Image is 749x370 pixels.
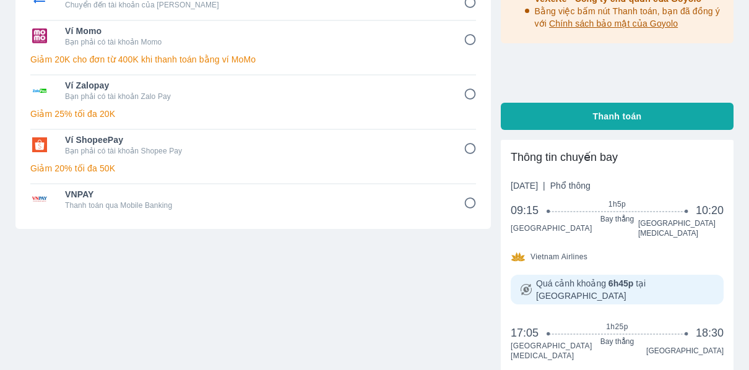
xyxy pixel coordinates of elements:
img: Ví Momo [30,28,49,43]
p: Giảm 20% tối đa 50K [30,162,476,174]
span: 17:05 [511,325,549,340]
img: VNPAY [30,192,49,207]
button: Thanh toán [501,103,734,130]
img: Ví Zalopay [30,83,49,98]
img: transit-icon [521,284,532,295]
span: 1h5p [549,199,686,209]
span: VNPAY [65,188,446,200]
p: Bạn phải có tài khoản Momo [65,37,446,47]
span: 18:30 [696,325,724,340]
p: Bằng việc bấm nút Thanh toán, bạn đã đồng ý với [535,5,725,30]
span: 09:15 [511,203,549,218]
p: Bạn phải có tài khoản Shopee Pay [65,146,446,156]
span: Ví Momo [65,25,446,37]
span: Ví ShopeePay [65,134,446,146]
span: Bay thẳng [549,337,686,346]
span: Ví Zalopay [65,79,446,92]
div: VNPAYVNPAYThanh toán qua Mobile Banking [30,184,476,214]
span: Bay thẳng [549,214,686,224]
span: Chính sách bảo mật của Goyolo [549,19,678,28]
img: Ví ShopeePay [30,137,49,152]
span: Vietnam Airlines [530,252,587,262]
p: Giảm 25% tối đa 20K [30,108,476,120]
div: Thông tin chuyến bay [511,150,724,165]
p: Bạn phải có tài khoản Zalo Pay [65,92,446,101]
p: Giảm 20K cho đơn từ 400K khi thanh toán bằng ví MoMo [30,53,476,66]
span: [DATE] [511,179,591,192]
span: 1h25p [549,322,686,332]
span: 10:20 [696,203,724,218]
div: Ví ZalopayVí ZalopayBạn phải có tài khoản Zalo Pay [30,75,476,105]
span: Phổ thông [550,181,591,191]
span: | [543,181,545,191]
span: Quá cảnh khoảng tại [GEOGRAPHIC_DATA] [536,277,721,302]
div: Ví ShopeePayVí ShopeePayBạn phải có tài khoản Shopee Pay [30,130,476,160]
strong: 6h45p [608,278,633,288]
span: Thanh toán [593,110,642,123]
div: Ví MomoVí MomoBạn phải có tài khoản Momo [30,21,476,51]
p: Thanh toán qua Mobile Banking [65,200,446,210]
